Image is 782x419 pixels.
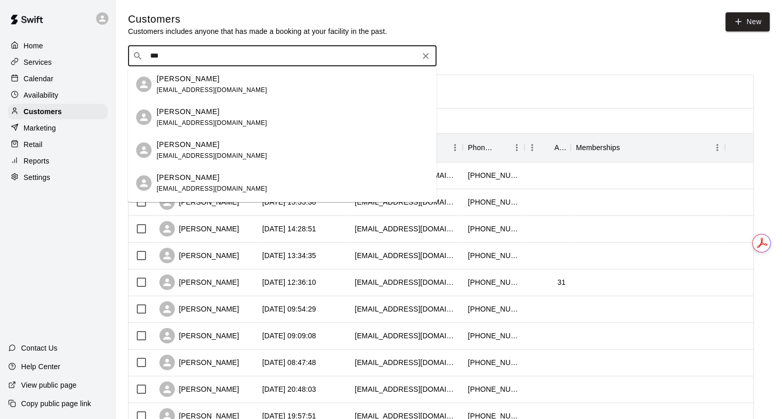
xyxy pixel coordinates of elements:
[24,139,43,150] p: Retail
[468,170,519,180] div: +12162829188
[24,156,49,166] p: Reports
[355,357,458,368] div: catlueckel@gmail.com
[262,277,316,287] div: 2025-10-10 12:36:10
[262,384,316,394] div: 2025-10-09 20:48:03
[21,361,60,372] p: Help Center
[554,133,566,162] div: Age
[262,197,316,207] div: 2025-10-10 15:55:38
[159,275,239,290] div: [PERSON_NAME]
[24,123,56,133] p: Marketing
[355,197,458,207] div: melissahogan02@gmail.com
[157,119,267,126] span: [EMAIL_ADDRESS][DOMAIN_NAME]
[355,384,458,394] div: kaitlynntoczik@gmail.com
[463,133,524,162] div: Phone Number
[136,77,152,92] div: Stefanie Slain
[136,110,152,125] div: Stefanie Slain
[576,133,620,162] div: Memberships
[468,277,519,287] div: +14404130492
[24,57,52,67] p: Services
[157,172,220,183] p: [PERSON_NAME]
[262,357,316,368] div: 2025-10-10 08:47:48
[128,12,387,26] h5: Customers
[159,381,239,397] div: [PERSON_NAME]
[159,355,239,370] div: [PERSON_NAME]
[136,142,152,158] div: Eben Caldwell
[8,170,107,185] a: Settings
[355,277,458,287] div: madelinevan@gmail.com
[495,140,509,155] button: Sort
[8,120,107,136] a: Marketing
[571,133,725,162] div: Memberships
[159,194,239,210] div: [PERSON_NAME]
[262,304,316,314] div: 2025-10-10 09:54:29
[447,140,463,155] button: Menu
[157,74,220,84] p: [PERSON_NAME]
[540,140,554,155] button: Sort
[136,175,152,191] div: Patrick Laffey
[262,250,316,261] div: 2025-10-10 13:34:35
[159,248,239,263] div: [PERSON_NAME]
[24,106,62,117] p: Customers
[128,26,387,37] p: Customers includes anyone that has made a booking at your facility in the past.
[159,221,239,236] div: [PERSON_NAME]
[524,140,540,155] button: Menu
[262,224,316,234] div: 2025-10-10 14:28:51
[21,380,77,390] p: View public page
[620,140,634,155] button: Sort
[355,250,458,261] div: mmaimone@cohenco.com
[157,152,267,159] span: [EMAIL_ADDRESS][DOMAIN_NAME]
[21,343,58,353] p: Contact Us
[468,250,519,261] div: +14404632586
[159,328,239,343] div: [PERSON_NAME]
[725,12,770,31] a: New
[262,331,316,341] div: 2025-10-10 09:09:08
[350,133,463,162] div: Email
[24,172,50,183] p: Settings
[8,38,107,53] a: Home
[524,133,571,162] div: Age
[128,46,437,66] div: Search customers by name or email
[355,331,458,341] div: lindsaymiller.nsr@gmail.com
[8,54,107,70] a: Services
[468,304,519,314] div: +17162285581
[710,140,725,155] button: Menu
[468,384,519,394] div: +14406371350
[468,224,519,234] div: +12167897971
[509,140,524,155] button: Menu
[157,86,267,94] span: [EMAIL_ADDRESS][DOMAIN_NAME]
[8,71,107,86] a: Calendar
[8,87,107,103] a: Availability
[157,185,267,192] span: [EMAIL_ADDRESS][DOMAIN_NAME]
[21,398,91,409] p: Copy public page link
[557,277,566,287] div: 31
[419,49,433,63] button: Clear
[8,104,107,119] a: Customers
[8,153,107,169] a: Reports
[468,133,495,162] div: Phone Number
[355,224,458,234] div: amandalcohn@gmail.com
[355,304,458,314] div: bjeffo80@gmail.com
[24,41,43,51] p: Home
[24,74,53,84] p: Calendar
[157,106,220,117] p: [PERSON_NAME]
[468,357,519,368] div: +13307031996
[8,137,107,152] a: Retail
[157,139,220,150] p: [PERSON_NAME]
[468,197,519,207] div: +14404877562
[159,301,239,317] div: [PERSON_NAME]
[468,331,519,341] div: +16144026463
[24,90,59,100] p: Availability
